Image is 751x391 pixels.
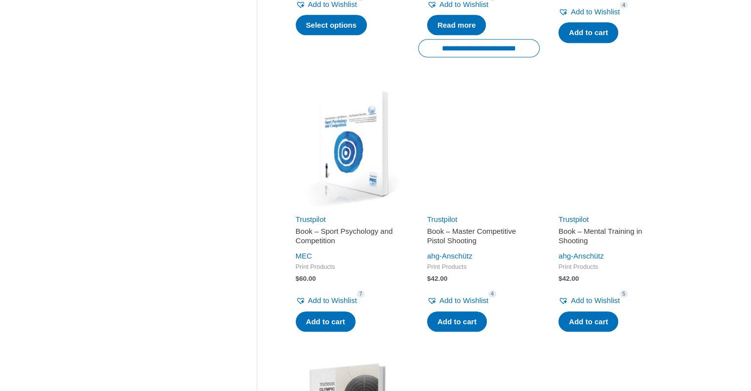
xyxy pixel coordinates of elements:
span: 5 [620,290,628,298]
a: ahg-Anschütz [558,252,604,260]
span: Print Products [427,263,531,271]
span: $ [427,275,431,282]
img: Mental Training in Shooting [550,85,671,206]
a: Select options for “Your Trainings Buddy” [296,15,367,36]
img: Master Competitive Pistol Shooting [418,85,540,206]
h2: Book – Sport Psychology and Competition [296,226,399,246]
span: $ [558,275,562,282]
span: Print Products [558,263,662,271]
a: Add to Wishlist [558,294,620,307]
a: Book – Master Competitive Pistol Shooting [427,226,531,250]
span: Add to Wishlist [571,296,620,304]
span: Add to Wishlist [439,296,488,304]
span: 4 [488,290,496,298]
span: Add to Wishlist [308,296,357,304]
a: Book – Mental Training in Shooting [558,226,662,250]
bdi: 42.00 [558,275,579,282]
a: Book – Sport Psychology and Competition [296,226,399,250]
a: Add to Wishlist [558,5,620,19]
a: Add to cart: “Book - Air Rifle Training and Competition” [558,22,618,43]
a: ahg-Anschütz [427,252,473,260]
a: Add to cart: “Book - Sport Psychology and Competition” [296,311,356,332]
h2: Book – Master Competitive Pistol Shooting [427,226,531,246]
span: Print Products [296,263,399,271]
a: Trustpilot [296,215,326,223]
span: 7 [357,290,365,298]
span: $ [296,275,300,282]
a: MEC [296,252,312,260]
a: Trustpilot [427,215,457,223]
bdi: 60.00 [296,275,316,282]
h2: Book – Mental Training in Shooting [558,226,662,246]
a: Add to Wishlist [296,294,357,307]
span: 4 [620,1,628,9]
a: Add to cart: “Book - Master Competitive Pistol Shooting” [427,311,487,332]
span: Add to Wishlist [571,7,620,16]
a: Read more about “Book - Pistol Shooting” [427,15,486,36]
img: Book - Sport Psychology and Competition [287,85,408,206]
a: Add to Wishlist [427,294,488,307]
bdi: 42.00 [427,275,447,282]
a: Trustpilot [558,215,589,223]
a: Add to cart: “Book - Mental Training in Shooting” [558,311,618,332]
